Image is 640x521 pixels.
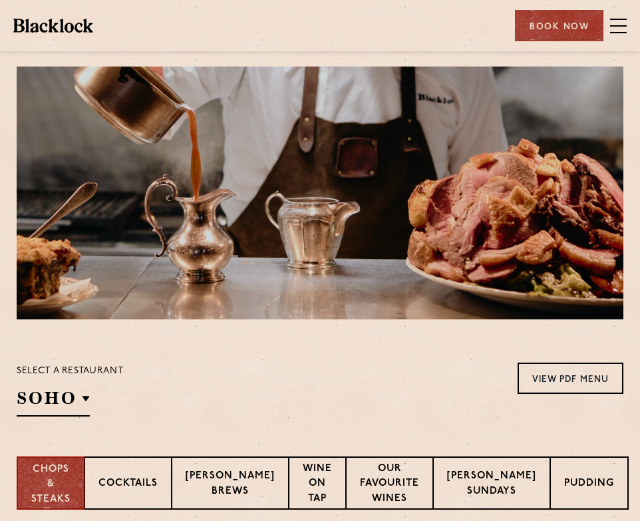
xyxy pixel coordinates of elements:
[98,476,158,493] p: Cocktails
[564,476,614,493] p: Pudding
[447,469,536,500] p: [PERSON_NAME] Sundays
[17,387,90,417] h2: SOHO
[17,363,124,380] p: Select a restaurant
[13,19,93,32] img: BL_Textured_Logo-footer-cropped.svg
[515,10,603,41] div: Book Now
[186,469,275,500] p: [PERSON_NAME] Brews
[360,462,419,508] p: Our favourite wines
[303,462,332,508] p: Wine on Tap
[518,363,623,394] a: View PDF Menu
[31,462,71,508] p: Chops & Steaks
